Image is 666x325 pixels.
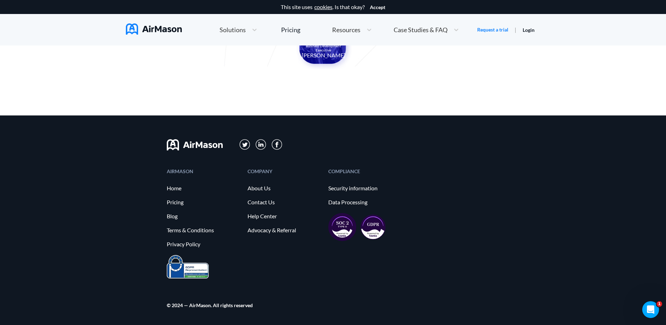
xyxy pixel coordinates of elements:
[477,26,508,33] a: Request a trial
[167,169,241,174] div: AIRMASON
[328,199,402,205] a: Data Processing
[360,214,386,240] img: gdpr-98ea35551734e2af8fd9405dbdaf8c18.svg
[394,27,447,33] span: Case Studies & FAQ
[167,185,241,191] a: Home
[370,5,385,10] button: Accept cookies
[314,4,332,10] a: cookies
[328,213,356,241] img: soc2-17851990f8204ed92eb8cdb2d5e8da73.svg
[167,241,241,247] a: Privacy Policy
[523,27,535,33] a: Login
[332,27,360,33] span: Resources
[302,52,345,58] center: [PERSON_NAME]
[281,27,300,33] div: Pricing
[167,227,241,233] a: Terms & Conditions
[657,301,662,307] span: 1
[248,169,321,174] div: COMPANY
[167,303,253,308] div: © 2024 — AirMason. All rights reserved
[272,139,282,150] img: svg+xml;base64,PD94bWwgdmVyc2lvbj0iMS4wIiBlbmNvZGluZz0iVVRGLTgiPz4KPHN2ZyB3aWR0aD0iMzBweCIgaGVpZ2...
[301,44,346,52] center: Business Development Executive
[642,301,659,318] iframe: Intercom live chat
[515,26,516,33] span: |
[167,255,209,278] img: prighter-certificate-eu-7c0b0bead1821e86115914626e15d079.png
[248,227,321,233] a: Advocacy & Referral
[248,199,321,205] a: Contact Us
[328,169,402,174] div: COMPLIANCE
[167,213,241,219] a: Blog
[239,139,250,150] img: svg+xml;base64,PD94bWwgdmVyc2lvbj0iMS4wIiBlbmNvZGluZz0iVVRGLTgiPz4KPHN2ZyB3aWR0aD0iMzFweCIgaGVpZ2...
[248,185,321,191] a: About Us
[220,27,246,33] span: Solutions
[281,23,300,36] a: Pricing
[328,185,402,191] a: Security information
[167,199,241,205] a: Pricing
[126,23,182,35] img: AirMason Logo
[167,139,223,150] img: svg+xml;base64,PHN2ZyB3aWR0aD0iMTYwIiBoZWlnaHQ9IjMyIiB2aWV3Qm94PSIwIDAgMTYwIDMyIiBmaWxsPSJub25lIi...
[256,139,266,150] img: svg+xml;base64,PD94bWwgdmVyc2lvbj0iMS4wIiBlbmNvZGluZz0iVVRGLTgiPz4KPHN2ZyB3aWR0aD0iMzFweCIgaGVpZ2...
[248,213,321,219] a: Help Center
